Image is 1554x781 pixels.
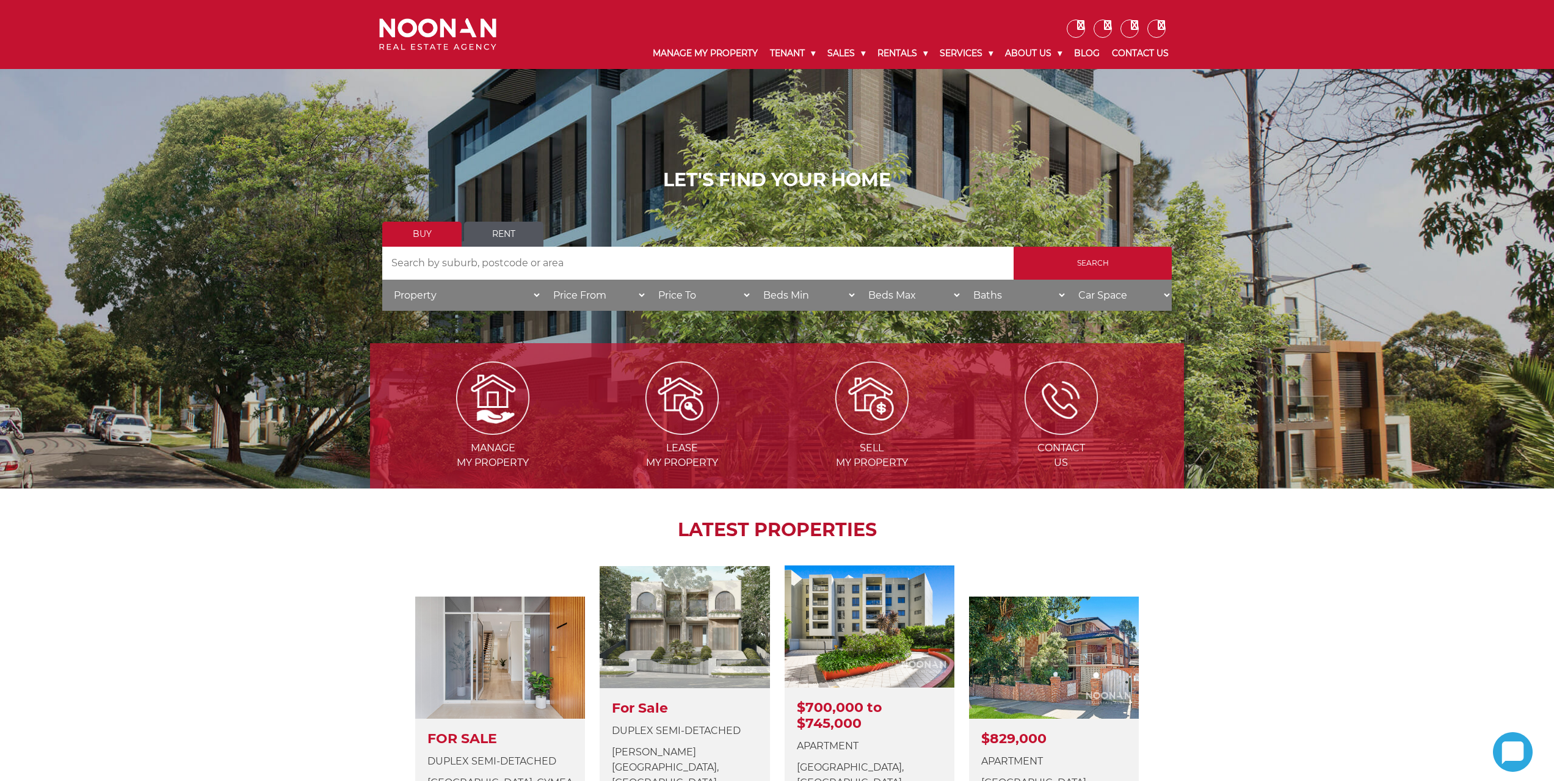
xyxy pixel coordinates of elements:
[645,361,719,435] img: Lease my property
[1014,247,1172,280] input: Search
[999,38,1068,69] a: About Us
[647,38,764,69] a: Manage My Property
[382,222,462,247] a: Buy
[589,441,775,470] span: Lease my Property
[464,222,543,247] a: Rent
[456,361,529,435] img: Manage my Property
[382,247,1014,280] input: Search by suburb, postcode or area
[1068,38,1106,69] a: Blog
[968,391,1155,468] a: ContactUs
[399,441,586,470] span: Manage my Property
[821,38,871,69] a: Sales
[1106,38,1175,69] a: Contact Us
[399,391,586,468] a: Managemy Property
[764,38,821,69] a: Tenant
[401,519,1153,541] h2: LATEST PROPERTIES
[779,391,965,468] a: Sellmy Property
[379,18,496,51] img: Noonan Real Estate Agency
[835,361,909,435] img: Sell my property
[968,441,1155,470] span: Contact Us
[1025,361,1098,435] img: ICONS
[779,441,965,470] span: Sell my Property
[934,38,999,69] a: Services
[382,169,1172,191] h1: LET'S FIND YOUR HOME
[871,38,934,69] a: Rentals
[589,391,775,468] a: Leasemy Property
